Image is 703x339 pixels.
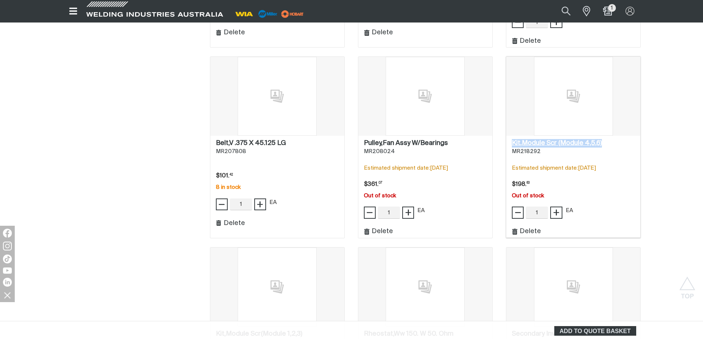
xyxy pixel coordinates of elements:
[366,206,373,219] span: −
[512,193,544,198] span: Out of stock
[364,164,487,173] span: Estimated shipment date: [DATE]
[230,173,233,176] sup: 42
[224,219,245,227] span: Delete
[512,164,635,173] span: Estimated shipment date: [DATE]
[405,206,412,219] span: +
[520,37,541,45] span: Delete
[512,177,530,192] div: Price
[386,57,465,136] img: No image for this product
[216,217,245,229] button: Delete
[512,225,541,238] button: Delete
[364,149,395,154] span: MR208024
[364,177,382,192] div: Price
[216,149,246,154] span: MR207808
[216,140,286,146] h2: Belt,V .375 X 45.125 LG
[364,27,393,39] button: Delete
[679,277,696,293] button: Scroll to top
[512,139,635,148] a: Kit,Module Scr (Module 4,5,6)
[3,229,12,238] img: Facebook
[3,267,12,274] img: YouTube
[544,3,579,20] input: Product name or item number...
[364,225,393,238] button: Delete
[512,35,541,47] button: Delete
[3,278,12,287] img: LinkedIn
[512,177,530,192] span: $198.
[269,198,339,207] div: EA
[512,140,602,146] h2: Kit,Module Scr (Module 4,5,6)
[372,29,393,37] span: Delete
[364,193,396,198] span: Out of stock
[256,198,263,211] span: +
[364,140,448,146] h2: Pulley,Fan Assy W/Bearings
[520,228,541,235] span: Delete
[238,248,317,326] img: No image for this product
[279,8,306,20] img: miller
[534,248,613,326] img: No image for this product
[514,206,521,219] span: −
[379,181,382,184] sup: 07
[1,289,14,301] img: hide socials
[527,181,530,184] sup: 63
[3,255,12,263] img: TikTok
[216,169,233,183] span: $101.
[216,139,339,148] a: Belt,V .375 X 45.125 LG
[364,177,382,192] span: $361.
[534,57,613,136] img: No image for this product
[218,198,225,211] span: −
[553,206,560,219] span: +
[364,139,487,148] a: Pulley,Fan Assy W/Bearings
[554,326,636,336] button: ADD TO QUOTE BASKET
[559,326,631,336] span: ADD TO QUOTE BASKET
[386,248,465,326] img: No image for this product
[372,228,393,235] span: Delete
[279,11,306,17] a: miller
[554,3,579,20] button: Search products
[216,27,245,39] button: Delete
[216,184,241,190] span: 8 in stock
[566,207,635,215] div: EA
[216,169,233,183] div: Price
[417,207,487,215] div: EA
[238,57,317,136] img: No image for this product
[512,149,541,154] span: MR218292
[224,29,245,37] span: Delete
[3,242,12,250] img: Instagram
